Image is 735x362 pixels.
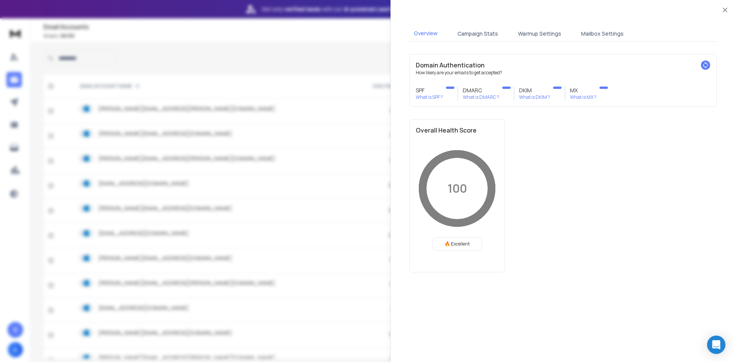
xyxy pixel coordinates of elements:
p: What is SPF ? [416,94,443,100]
h3: SPF [416,87,443,94]
h2: Overall Health Score [416,126,498,135]
h3: DMARC [463,87,499,94]
h2: Domain Authentication [416,61,710,70]
button: Campaign Stats [453,25,503,42]
button: Overview [409,25,442,43]
button: Mailbox Settings [577,25,628,42]
h3: MX [570,87,596,94]
button: Warmup Settings [513,25,566,42]
p: How likely are your emails to get accepted? [416,70,710,76]
p: What is DMARC ? [463,94,499,100]
h3: DKIM [519,87,550,94]
div: Open Intercom Messenger [707,336,725,354]
p: What is DKIM ? [519,94,550,100]
p: 100 [448,182,467,195]
div: 🔥 Excellent [432,238,482,251]
p: What is MX ? [570,94,596,100]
